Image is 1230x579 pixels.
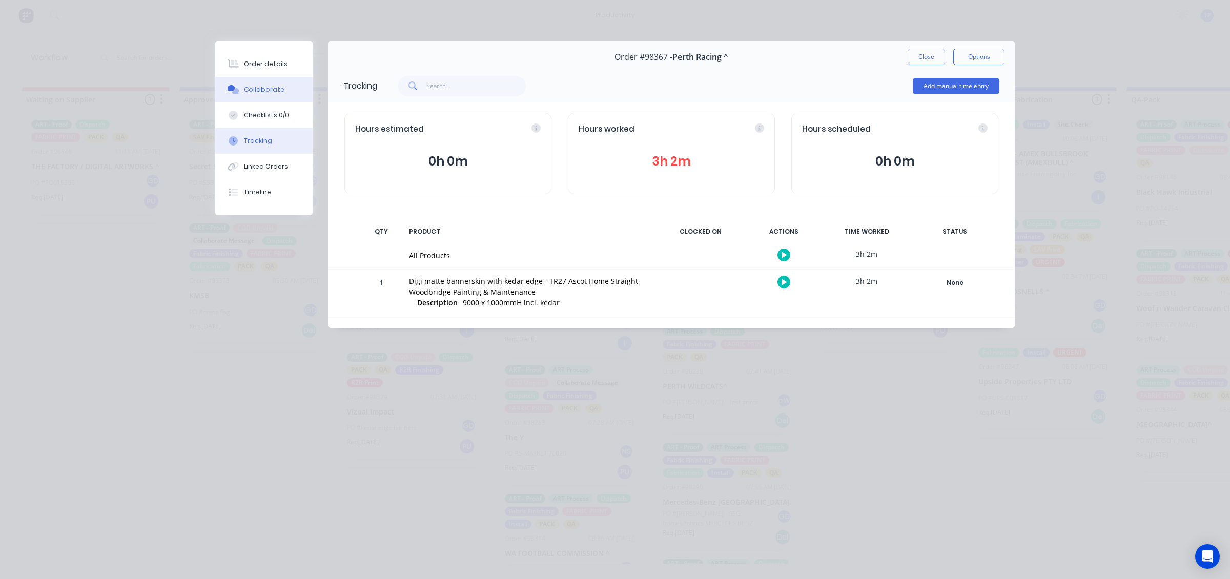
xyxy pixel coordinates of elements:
[426,76,526,96] input: Search...
[244,188,271,197] div: Timeline
[244,136,272,146] div: Tracking
[802,152,988,171] button: 0h 0m
[403,221,656,242] div: PRODUCT
[672,52,728,62] span: Perth Racing ^
[828,221,905,242] div: TIME WORKED
[917,276,992,290] button: None
[828,242,905,265] div: 3h 2m
[918,276,992,289] div: None
[215,102,313,128] button: Checklists 0/0
[802,123,871,135] span: Hours scheduled
[409,250,650,261] div: All Products
[463,298,560,307] span: 9000 x 1000mmH incl. kedar
[614,52,672,62] span: Order #98367 -
[215,179,313,205] button: Timeline
[366,221,397,242] div: QTY
[662,221,739,242] div: CLOCKED ON
[244,162,288,171] div: Linked Orders
[355,123,424,135] span: Hours estimated
[215,77,313,102] button: Collaborate
[828,270,905,293] div: 3h 2m
[579,152,764,171] button: 3h 2m
[215,51,313,77] button: Order details
[355,152,541,171] button: 0h 0m
[417,297,458,308] span: Description
[953,49,1004,65] button: Options
[215,128,313,154] button: Tracking
[244,111,289,120] div: Checklists 0/0
[215,154,313,179] button: Linked Orders
[409,276,650,297] div: Digi matte bannerskin with kedar edge - TR27 Ascot Home Straight Woodbridge Painting & Maintenance
[579,123,634,135] span: Hours worked
[1195,544,1220,569] div: Open Intercom Messenger
[244,85,284,94] div: Collaborate
[244,59,288,69] div: Order details
[745,221,822,242] div: ACTIONS
[913,78,999,94] button: Add manual time entry
[343,80,377,92] div: Tracking
[366,271,397,317] div: 1
[911,221,998,242] div: STATUS
[908,49,945,65] button: Close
